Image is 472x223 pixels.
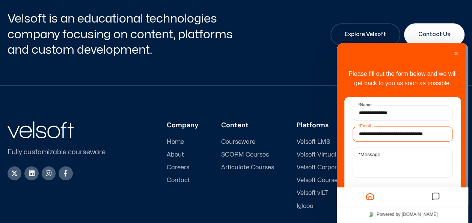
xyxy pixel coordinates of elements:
[297,190,376,197] a: Velsoft vILT
[297,139,330,146] span: Velsoft LMS
[167,177,190,184] span: Contact
[221,139,255,146] span: Courseware
[297,177,376,184] a: Velsoft Course Builder
[167,139,184,146] span: Home
[167,164,199,171] a: Careers
[297,177,359,184] span: Velsoft Course Builder
[8,147,118,157] p: Fully customizable courseware
[167,151,184,158] span: About
[330,23,400,46] a: Explore Velsoft
[297,121,376,130] h3: Platforms
[297,151,362,158] span: Velsoft Virtual Campus
[297,190,328,197] span: Velsoft vILT
[167,151,199,158] a: About
[167,139,199,146] a: Home
[297,203,376,210] a: Iglooo
[297,151,376,158] a: Velsoft Virtual Campus
[297,139,376,146] a: Velsoft LMS
[167,164,189,171] span: Careers
[221,151,274,158] a: SCORM Courses
[297,164,376,171] a: Velsoft Corporate University
[167,121,199,130] h3: Company
[297,203,313,210] span: Iglooo
[8,11,234,58] h2: Velsoft is an educational technologies company focusing on content, platforms and custom developm...
[221,164,274,171] a: Articulate Courses
[337,43,468,223] iframe: chat widget
[221,139,274,146] a: Courseware
[167,177,199,184] a: Contact
[345,30,386,39] span: Explore Velsoft
[221,121,274,130] h3: Content
[418,30,450,39] span: Contact Us
[404,23,464,46] a: Contact Us
[221,151,269,158] span: SCORM Courses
